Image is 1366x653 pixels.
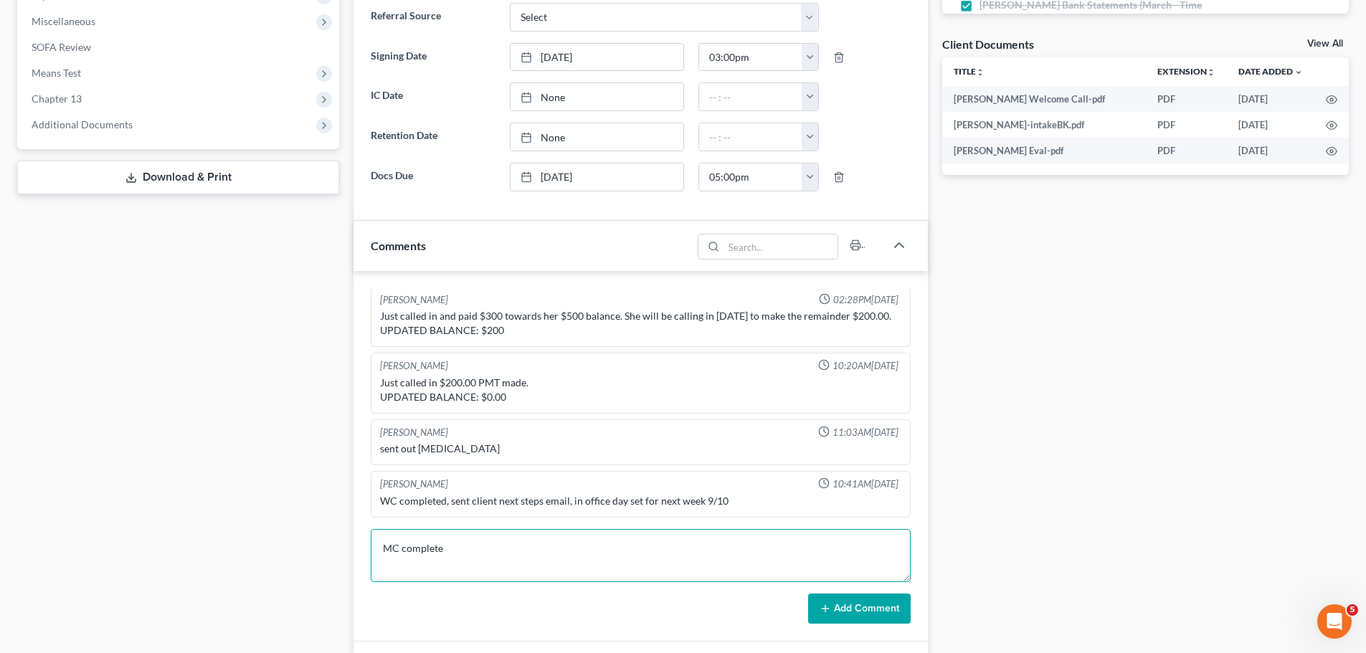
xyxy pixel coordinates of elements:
a: Download & Print [17,161,339,194]
span: 5 [1347,604,1358,616]
div: sent out [MEDICAL_DATA] [380,442,901,456]
td: [PERSON_NAME] Welcome Call-pdf [942,86,1146,112]
a: [DATE] [511,44,683,71]
td: PDF [1146,112,1227,138]
a: View All [1307,39,1343,49]
iframe: Intercom live chat [1317,604,1352,639]
i: unfold_more [976,68,985,77]
input: Search... [724,234,838,259]
a: SOFA Review [20,34,339,60]
td: [DATE] [1227,112,1314,138]
a: Date Added expand_more [1238,66,1303,77]
td: [DATE] [1227,138,1314,163]
input: -- : -- [699,123,802,151]
label: Signing Date [364,43,502,72]
div: [PERSON_NAME] [380,359,448,373]
span: 11:03AM[DATE] [833,426,898,439]
i: expand_more [1294,68,1303,77]
div: WC completed, sent client next steps email, in office day set for next week 9/10 [380,494,901,508]
div: [PERSON_NAME] [380,477,448,491]
td: [PERSON_NAME]-intakeBK.pdf [942,112,1146,138]
span: 10:20AM[DATE] [833,359,898,373]
label: Retention Date [364,123,502,151]
label: Referral Source [364,3,502,32]
div: Just called in and paid $300 towards her $500 balance. She will be calling in [DATE] to make the ... [380,309,901,338]
input: -- : -- [699,83,802,110]
span: Chapter 13 [32,92,82,105]
button: Add Comment [808,594,911,624]
input: -- : -- [699,163,802,191]
label: IC Date [364,82,502,111]
span: Comments [371,239,426,252]
span: Additional Documents [32,118,133,130]
label: Docs Due [364,163,502,191]
td: [PERSON_NAME] Eval-pdf [942,138,1146,163]
div: Just called in $200.00 PMT made. UPDATED BALANCE: $0.00 [380,376,901,404]
span: Means Test [32,67,81,79]
div: [PERSON_NAME] [380,293,448,307]
span: 02:28PM[DATE] [833,293,898,307]
div: Client Documents [942,37,1034,52]
span: SOFA Review [32,41,91,53]
a: None [511,83,683,110]
a: Extensionunfold_more [1157,66,1215,77]
a: None [511,123,683,151]
i: unfold_more [1207,68,1215,77]
td: [DATE] [1227,86,1314,112]
a: Titleunfold_more [954,66,985,77]
input: -- : -- [699,44,802,71]
td: PDF [1146,138,1227,163]
span: Miscellaneous [32,15,95,27]
a: [DATE] [511,163,683,191]
div: [PERSON_NAME] [380,426,448,439]
span: 10:41AM[DATE] [833,477,898,491]
td: PDF [1146,86,1227,112]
